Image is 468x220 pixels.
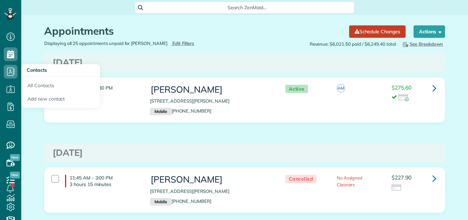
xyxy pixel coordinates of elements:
span: Cancelled [285,175,317,183]
button: See Breakdown [399,40,445,48]
img: icon_credit_card_neutral-3d9a980bd25ce6dbb0f2033d7200983694762465c175678fcbc2d8f4bc43548e.png [392,184,402,192]
p: [STREET_ADDRESS][PERSON_NAME] [150,98,271,104]
a: Mobile[PHONE_NUMBER] [150,108,211,114]
p: 3 hours 15 minutes [70,181,140,187]
h3: [DATE] [53,58,436,68]
button: Actions [414,25,445,38]
h3: [PERSON_NAME] [150,175,271,185]
a: Add new contact [21,92,100,108]
small: Mobile [150,198,171,206]
span: No Assigned Cleaners [337,175,363,187]
h4: 8:30 AM - 12:30 PM [65,85,140,97]
span: $275.60 [392,84,411,91]
span: Edit Filters [172,40,195,46]
a: Mobile[PHONE_NUMBER] [150,198,211,204]
small: Mobile [150,108,171,115]
span: New [10,154,20,161]
span: AM [337,84,345,92]
h1: Appointments [44,25,344,37]
p: [STREET_ADDRESS][PERSON_NAME] [150,188,271,195]
div: Displaying all 25 appointments unpaid for [PERSON_NAME] [39,40,245,47]
span: Active [285,85,308,93]
h4: 11:45 AM - 3:00 PM [65,175,140,187]
h3: [PERSON_NAME] [150,85,271,95]
span: Revenue: $6,021.50 paid / $6,249.40 total [310,41,396,47]
a: Edit Filters [171,40,195,46]
a: Schedule Changes [349,25,406,38]
a: All Contacts [21,77,100,92]
h3: [DATE] [53,148,436,158]
span: See Breakdown [402,41,443,47]
span: Contacts [27,67,47,73]
img: icon_credit_card_success-27c2c4fc500a7f1a58a13ef14842cb958d03041fefb464fd2e53c949a5770e83.png [398,94,409,102]
span: New [10,172,20,178]
p: 4 hours [70,91,140,97]
span: $227.90 [392,174,411,181]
